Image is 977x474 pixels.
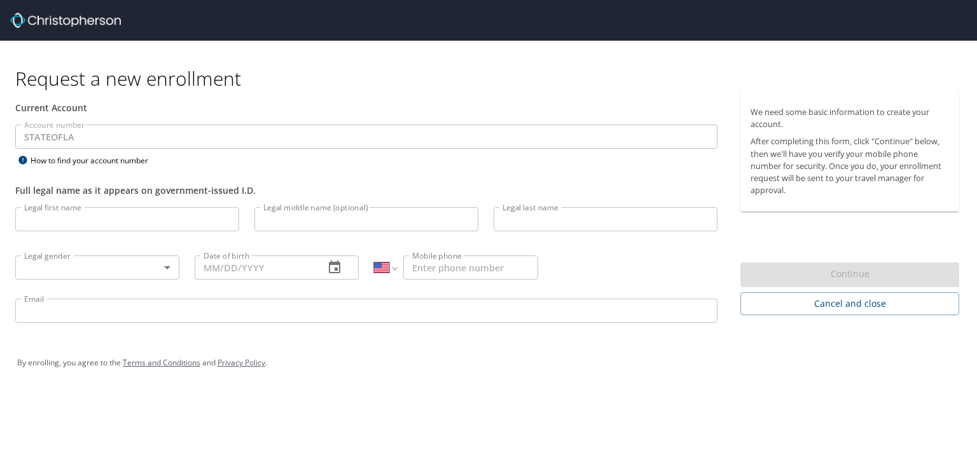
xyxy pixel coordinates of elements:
[123,357,200,368] a: Terms and Conditions
[751,296,949,312] span: Cancel and close
[195,255,314,280] input: MM/DD/YYYY
[751,135,949,196] p: After completing this form, click "Continue" below, then we'll have you verify your mobile phone ...
[10,13,121,28] img: cbt logo
[15,255,179,280] div: ​
[218,357,265,368] a: Privacy Policy
[403,255,538,280] input: Enter phone number
[15,101,717,114] div: Current Account
[740,292,959,316] button: Cancel and close
[15,66,969,91] h1: Request a new enrollment
[15,184,717,197] div: Full legal name as it appears on government-issued I.D.
[751,106,949,130] p: We need some basic information to create your account.
[17,347,960,379] div: By enrolling, you agree to the and .
[15,152,174,168] div: How to find your account number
